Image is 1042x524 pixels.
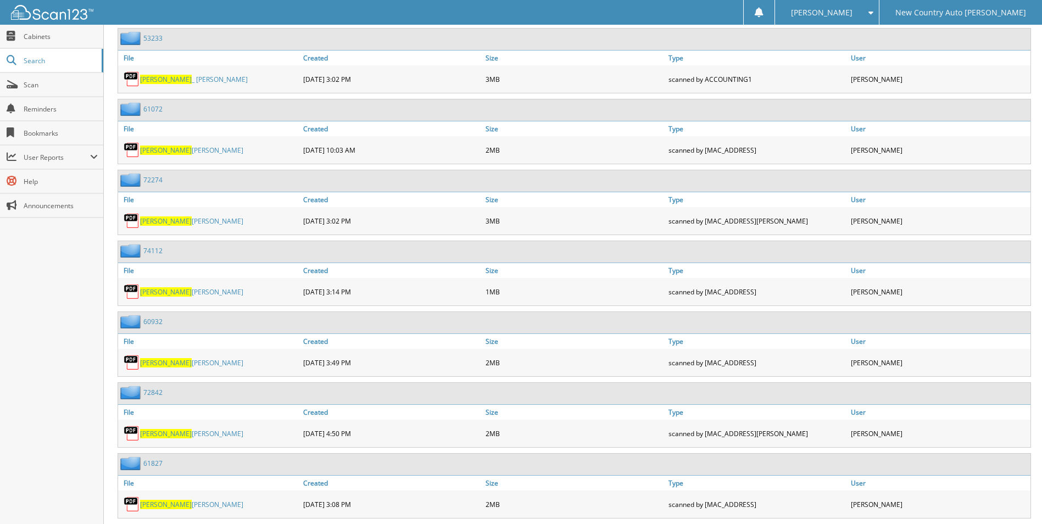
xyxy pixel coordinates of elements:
[300,476,483,490] a: Created
[124,213,140,229] img: PDF.png
[483,281,665,303] div: 1MB
[300,121,483,136] a: Created
[666,281,848,303] div: scanned by [MAC_ADDRESS]
[666,210,848,232] div: scanned by [MAC_ADDRESS][PERSON_NAME]
[848,210,1030,232] div: [PERSON_NAME]
[483,68,665,90] div: 3MB
[24,104,98,114] span: Reminders
[120,244,143,258] img: folder2.png
[300,210,483,232] div: [DATE] 3:02 PM
[300,51,483,65] a: Created
[666,493,848,515] div: scanned by [MAC_ADDRESS]
[143,104,163,114] a: 61072
[300,192,483,207] a: Created
[120,315,143,328] img: folder2.png
[140,429,192,438] span: [PERSON_NAME]
[118,192,300,207] a: File
[895,9,1026,16] span: New Country Auto [PERSON_NAME]
[666,334,848,349] a: Type
[118,334,300,349] a: File
[848,68,1030,90] div: [PERSON_NAME]
[848,405,1030,420] a: User
[120,102,143,116] img: folder2.png
[140,146,192,155] span: [PERSON_NAME]
[666,121,848,136] a: Type
[140,429,243,438] a: [PERSON_NAME][PERSON_NAME]
[483,139,665,161] div: 2MB
[124,354,140,371] img: PDF.png
[124,283,140,300] img: PDF.png
[848,493,1030,515] div: [PERSON_NAME]
[140,500,192,509] span: [PERSON_NAME]
[300,263,483,278] a: Created
[118,405,300,420] a: File
[483,334,665,349] a: Size
[666,476,848,490] a: Type
[120,456,143,470] img: folder2.png
[24,32,98,41] span: Cabinets
[140,75,248,84] a: [PERSON_NAME]_ [PERSON_NAME]
[848,334,1030,349] a: User
[140,146,243,155] a: [PERSON_NAME][PERSON_NAME]
[848,121,1030,136] a: User
[11,5,93,20] img: scan123-logo-white.svg
[987,471,1042,524] iframe: Chat Widget
[666,68,848,90] div: scanned by ACCOUNTING1
[24,153,90,162] span: User Reports
[300,68,483,90] div: [DATE] 3:02 PM
[666,263,848,278] a: Type
[483,263,665,278] a: Size
[666,192,848,207] a: Type
[300,139,483,161] div: [DATE] 10:03 AM
[300,352,483,374] div: [DATE] 3:49 PM
[848,476,1030,490] a: User
[124,496,140,512] img: PDF.png
[483,476,665,490] a: Size
[483,493,665,515] div: 2MB
[483,51,665,65] a: Size
[666,352,848,374] div: scanned by [MAC_ADDRESS]
[848,263,1030,278] a: User
[140,287,192,297] span: [PERSON_NAME]
[24,201,98,210] span: Announcements
[24,129,98,138] span: Bookmarks
[848,281,1030,303] div: [PERSON_NAME]
[791,9,852,16] span: [PERSON_NAME]
[143,34,163,43] a: 53233
[848,51,1030,65] a: User
[848,352,1030,374] div: [PERSON_NAME]
[848,192,1030,207] a: User
[124,425,140,442] img: PDF.png
[300,334,483,349] a: Created
[666,422,848,444] div: scanned by [MAC_ADDRESS][PERSON_NAME]
[666,405,848,420] a: Type
[120,31,143,45] img: folder2.png
[140,75,192,84] span: [PERSON_NAME]
[483,352,665,374] div: 2MB
[24,80,98,90] span: Scan
[120,173,143,187] img: folder2.png
[124,142,140,158] img: PDF.png
[848,422,1030,444] div: [PERSON_NAME]
[118,121,300,136] a: File
[140,216,243,226] a: [PERSON_NAME][PERSON_NAME]
[143,175,163,185] a: 72274
[140,287,243,297] a: [PERSON_NAME][PERSON_NAME]
[143,388,163,397] a: 72842
[483,210,665,232] div: 3MB
[483,405,665,420] a: Size
[143,317,163,326] a: 60932
[483,192,665,207] a: Size
[140,500,243,509] a: [PERSON_NAME][PERSON_NAME]
[118,263,300,278] a: File
[848,139,1030,161] div: [PERSON_NAME]
[124,71,140,87] img: PDF.png
[666,139,848,161] div: scanned by [MAC_ADDRESS]
[140,358,192,367] span: [PERSON_NAME]
[140,358,243,367] a: [PERSON_NAME][PERSON_NAME]
[118,51,300,65] a: File
[140,216,192,226] span: [PERSON_NAME]
[120,386,143,399] img: folder2.png
[143,246,163,255] a: 74112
